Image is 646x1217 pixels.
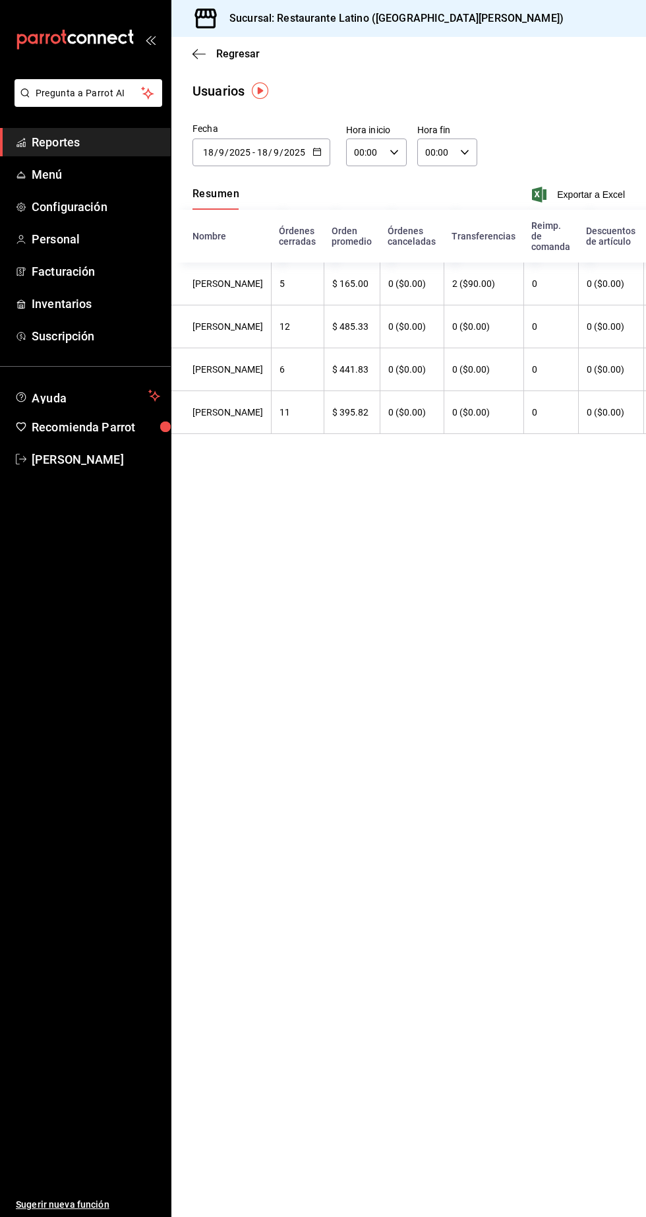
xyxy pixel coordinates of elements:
[202,147,214,158] input: Day
[523,210,578,263] th: Reimp. de comanda
[444,263,523,305] th: 2 ($90.00)
[36,86,142,100] span: Pregunta a Parrot AI
[192,81,245,101] div: Usuarios
[324,263,380,305] th: $ 165.00
[192,187,239,210] button: Resumen
[9,96,162,109] a: Pregunta a Parrot AI
[324,391,380,434] th: $ 395.82
[192,47,260,60] button: Regresar
[32,198,160,216] span: Configuración
[32,263,160,280] span: Facturación
[523,348,578,391] th: 0
[192,187,239,210] div: navigation tabs
[171,305,271,348] th: [PERSON_NAME]
[535,187,625,203] button: Exportar a Excel
[523,391,578,434] th: 0
[346,125,407,135] label: Hora inicio
[32,295,160,313] span: Inventarios
[256,147,268,158] input: Day
[380,348,444,391] th: 0 ($0.00)
[32,166,160,183] span: Menú
[444,391,523,434] th: 0 ($0.00)
[225,147,229,158] span: /
[32,230,160,248] span: Personal
[273,147,279,158] input: Month
[171,210,271,263] th: Nombre
[219,11,564,26] h3: Sucursal: Restaurante Latino ([GEOGRAPHIC_DATA][PERSON_NAME])
[523,305,578,348] th: 0
[324,210,380,263] th: Orden promedio
[271,348,324,391] th: 6
[380,210,444,263] th: Órdenes canceladas
[578,305,643,348] th: 0 ($0.00)
[578,348,643,391] th: 0 ($0.00)
[229,147,251,158] input: Year
[380,391,444,434] th: 0 ($0.00)
[279,147,283,158] span: /
[252,147,255,158] span: -
[252,82,268,99] img: Tooltip marker
[444,348,523,391] th: 0 ($0.00)
[192,122,330,136] div: Fecha
[324,348,380,391] th: $ 441.83
[283,147,306,158] input: Year
[171,348,271,391] th: [PERSON_NAME]
[578,210,643,263] th: Descuentos de artículo
[417,125,478,135] label: Hora fin
[16,1198,160,1212] span: Sugerir nueva función
[214,147,218,158] span: /
[171,391,271,434] th: [PERSON_NAME]
[380,305,444,348] th: 0 ($0.00)
[32,451,160,468] span: [PERSON_NAME]
[32,388,143,404] span: Ayuda
[271,210,324,263] th: Órdenes cerradas
[32,327,160,345] span: Suscripción
[444,305,523,348] th: 0 ($0.00)
[578,391,643,434] th: 0 ($0.00)
[271,391,324,434] th: 11
[271,305,324,348] th: 12
[32,418,160,436] span: Recomienda Parrot
[15,79,162,107] button: Pregunta a Parrot AI
[380,263,444,305] th: 0 ($0.00)
[578,263,643,305] th: 0 ($0.00)
[271,263,324,305] th: 5
[145,34,156,45] button: open_drawer_menu
[216,47,260,60] span: Regresar
[268,147,272,158] span: /
[444,210,523,263] th: Transferencias
[218,147,225,158] input: Month
[171,263,271,305] th: [PERSON_NAME]
[523,263,578,305] th: 0
[32,133,160,151] span: Reportes
[324,305,380,348] th: $ 485.33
